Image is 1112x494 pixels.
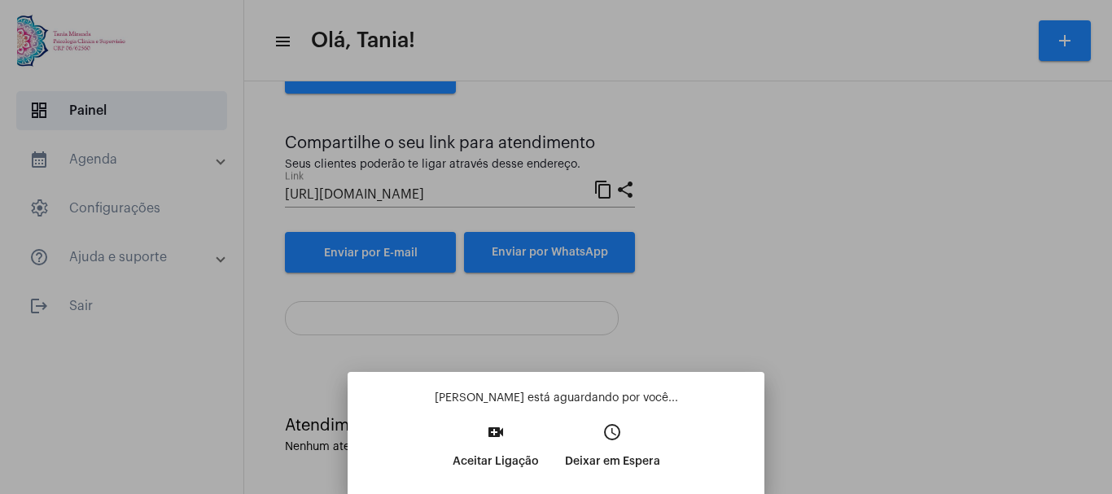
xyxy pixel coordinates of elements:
[453,447,539,476] p: Aceitar Ligação
[552,417,673,487] button: Deixar em Espera
[440,417,552,487] button: Aceitar Ligação
[486,422,506,442] mat-icon: video_call
[565,447,660,476] p: Deixar em Espera
[361,390,751,406] p: [PERSON_NAME] está aguardando por você...
[602,422,622,442] mat-icon: access_time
